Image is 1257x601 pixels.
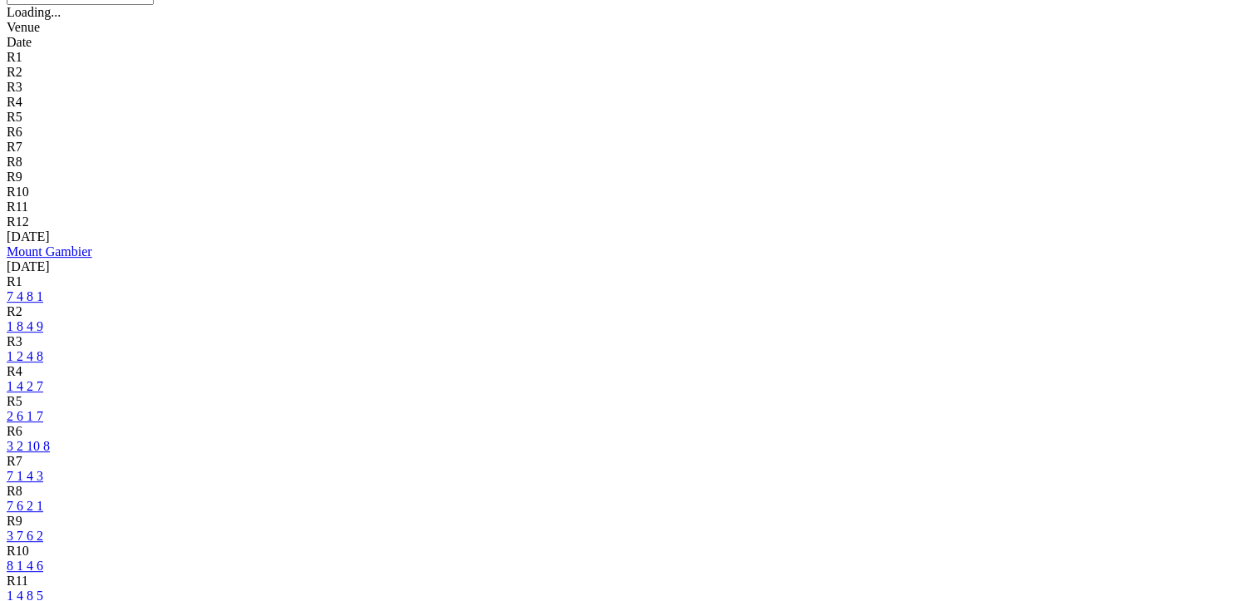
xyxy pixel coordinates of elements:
[7,110,1250,125] div: R5
[7,140,1250,155] div: R7
[7,349,43,363] a: 1 2 4 8
[7,155,1250,170] div: R8
[7,514,1250,529] div: R9
[7,439,50,453] a: 3 2 10 8
[7,95,1250,110] div: R4
[7,304,1250,319] div: R2
[7,334,1250,349] div: R3
[7,364,1250,379] div: R4
[7,544,1250,559] div: R10
[7,259,1250,274] div: [DATE]
[7,244,92,259] a: Mount Gambier
[7,424,1250,439] div: R6
[7,185,1250,200] div: R10
[7,469,43,483] a: 7 1 4 3
[7,529,43,543] a: 3 7 6 2
[7,319,43,333] a: 1 8 4 9
[7,50,1250,65] div: R1
[7,394,1250,409] div: R5
[7,379,43,393] a: 1 4 2 7
[7,499,43,513] a: 7 6 2 1
[7,214,1250,229] div: R12
[7,484,1250,499] div: R8
[7,409,43,423] a: 2 6 1 7
[7,289,43,303] a: 7 4 8 1
[7,454,1250,469] div: R7
[7,274,1250,289] div: R1
[7,80,1250,95] div: R3
[7,574,1250,589] div: R11
[7,65,1250,80] div: R2
[7,35,1250,50] div: Date
[7,5,61,19] span: Loading...
[7,20,1250,35] div: Venue
[7,170,1250,185] div: R9
[7,229,1250,244] div: [DATE]
[7,125,1250,140] div: R6
[7,200,1250,214] div: R11
[7,559,43,573] a: 8 1 4 6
